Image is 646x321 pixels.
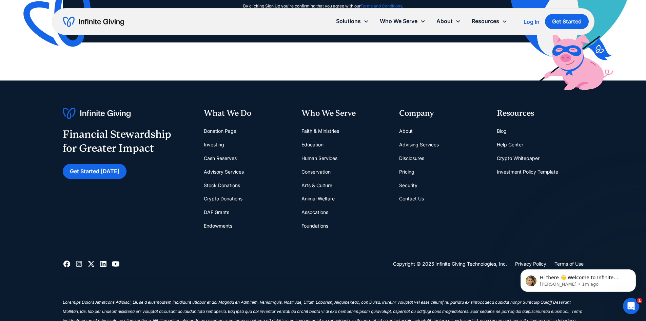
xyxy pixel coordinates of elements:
a: Investment Policy Template [497,165,558,179]
iframe: Intercom live chat [623,298,639,314]
a: Stock Donations [204,179,240,192]
a: Investing [204,138,224,151]
a: Help Center [497,138,523,151]
div: Who We Serve [374,14,431,29]
div: About [431,14,466,29]
a: Advising Services [399,138,439,151]
a: Crypto Donations [204,192,242,206]
a: Get Started [DATE] [63,164,126,179]
a: Crypto Whitepaper [497,151,540,165]
div: Resources [466,14,513,29]
div: Resources [497,108,584,119]
div: About [436,17,453,26]
div: Copyright © 2025 Infinite Giving Technologies, Inc. [393,260,507,268]
a: Animal Welfare [301,192,335,206]
a: Terms and Conditions [360,3,402,8]
a: Education [301,138,324,151]
a: Foundations [301,219,328,233]
div: Who We Serve [380,17,417,26]
a: Assocations [301,206,328,219]
a: Blog [497,124,507,138]
div: What We Do [204,108,291,119]
div: By clicking Sign Up you're confirming that you agree with our . [243,3,403,10]
a: About [399,124,413,138]
iframe: Intercom notifications message [510,255,646,303]
div: Log In [524,19,540,24]
a: Log In [524,18,540,26]
a: Donation Page [204,124,236,138]
div: Financial Stewardship for Greater Impact [63,127,171,156]
div: Company [399,108,486,119]
a: home [63,16,124,27]
a: Cash Reserves [204,151,237,165]
a: Faith & Ministries [301,124,339,138]
span: 1 [637,298,642,303]
a: Conservation [301,165,331,179]
a: Endowments [204,219,232,233]
div: Who We Serve [301,108,388,119]
a: Pricing [399,165,414,179]
a: Disclosures [399,151,424,165]
a: Get Started [545,14,589,29]
div: Solutions [331,14,374,29]
div: Resources [472,17,499,26]
a: DAF Grants [204,206,229,219]
div: Solutions [336,17,361,26]
div: ‍ ‍ ‍ [63,290,584,299]
a: Security [399,179,417,192]
a: Contact Us [399,192,424,206]
a: Human Services [301,151,337,165]
a: Arts & Culture [301,179,332,192]
a: Advisory Services [204,165,244,179]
